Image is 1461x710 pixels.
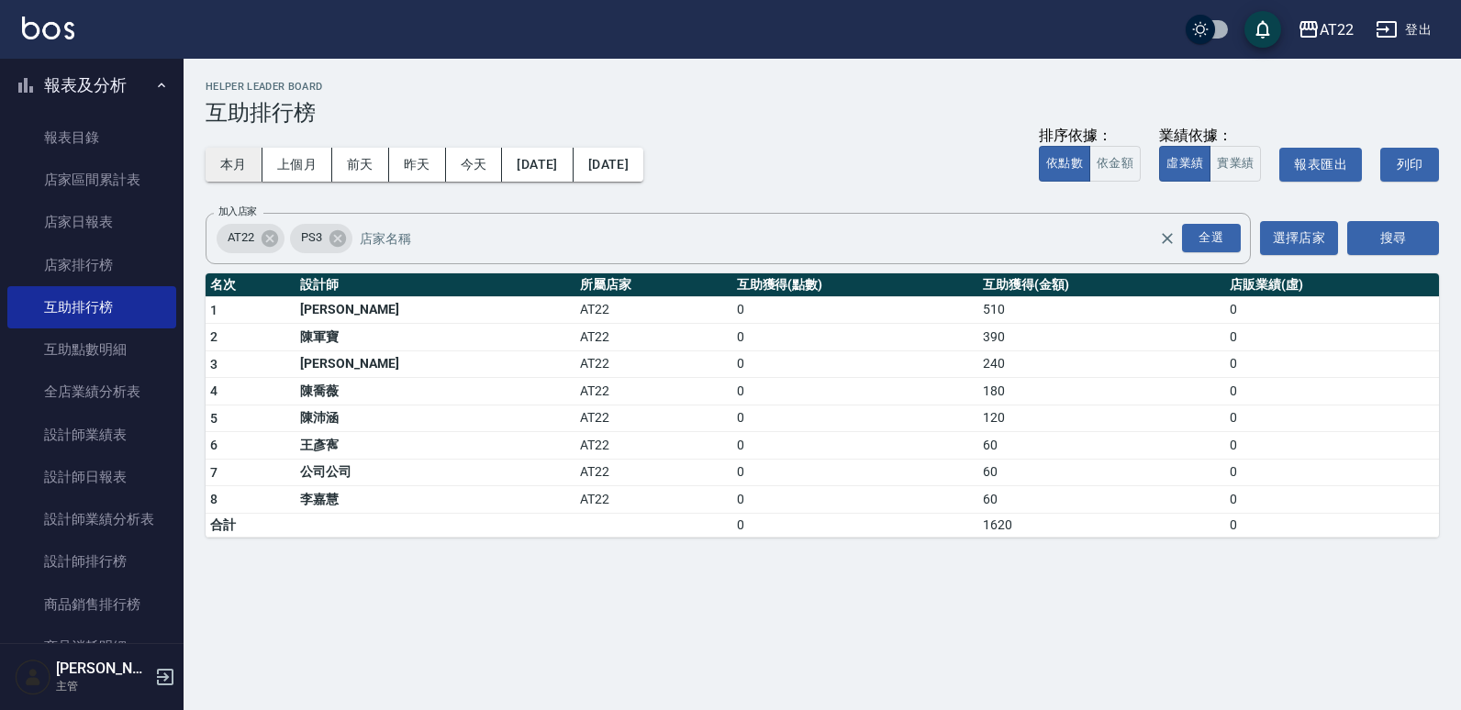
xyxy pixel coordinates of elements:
td: AT22 [575,486,732,514]
td: 0 [1225,405,1439,432]
a: 互助點數明細 [7,328,176,371]
a: 互助排行榜 [7,286,176,328]
div: AT22 [217,224,284,253]
a: 全店業績分析表 [7,371,176,413]
span: PS3 [290,228,333,247]
a: 設計師業績表 [7,414,176,456]
button: AT22 [1290,11,1361,49]
p: 主管 [56,678,150,694]
td: 60 [978,486,1225,514]
div: AT22 [1320,18,1354,41]
th: 所屬店家 [575,273,732,297]
a: 商品消耗明細 [7,626,176,668]
td: AT22 [575,378,732,405]
span: 3 [210,357,217,372]
label: 加入店家 [218,205,257,218]
td: 60 [978,432,1225,460]
span: 8 [210,492,217,506]
td: 0 [732,432,979,460]
td: 0 [732,459,979,486]
div: 排序依據： [1039,127,1141,146]
button: Clear [1154,226,1180,251]
td: AT22 [575,324,732,351]
td: 0 [732,405,979,432]
button: 依金額 [1089,146,1141,182]
td: 60 [978,459,1225,486]
td: 0 [1225,350,1439,378]
button: 實業績 [1210,146,1261,182]
table: a dense table [206,273,1439,538]
a: 店家區間累計表 [7,159,176,201]
img: Logo [22,17,74,39]
td: 0 [732,350,979,378]
th: 互助獲得(金額) [978,273,1225,297]
td: 公司公司 [296,459,575,486]
td: 0 [1225,459,1439,486]
button: 報表匯出 [1279,148,1362,182]
td: AT22 [575,350,732,378]
button: 列印 [1380,148,1439,182]
button: [DATE] [502,148,573,182]
button: 報表及分析 [7,61,176,109]
td: 陳喬薇 [296,378,575,405]
a: 店家日報表 [7,201,176,243]
td: 120 [978,405,1225,432]
button: 選擇店家 [1260,221,1338,255]
div: 業績依據： [1159,127,1261,146]
td: 0 [732,324,979,351]
a: 商品銷售排行榜 [7,583,176,626]
a: 設計師排行榜 [7,540,176,582]
th: 名次 [206,273,296,297]
span: 6 [210,438,217,452]
td: AT22 [575,405,732,432]
button: save [1244,11,1281,48]
td: 王彥寯 [296,432,575,460]
span: 2 [210,329,217,344]
td: [PERSON_NAME] [296,350,575,378]
td: 0 [1225,432,1439,460]
td: 0 [1225,324,1439,351]
td: AT22 [575,432,732,460]
h2: Helper Leader Board [206,81,1439,93]
td: AT22 [575,459,732,486]
td: 0 [1225,378,1439,405]
button: 昨天 [389,148,446,182]
div: PS3 [290,224,352,253]
td: 390 [978,324,1225,351]
button: Open [1178,220,1244,256]
td: 陳沛涵 [296,405,575,432]
th: 店販業績(虛) [1225,273,1439,297]
td: 0 [1225,296,1439,324]
span: 7 [210,465,217,480]
input: 店家名稱 [355,222,1191,254]
td: [PERSON_NAME] [296,296,575,324]
span: AT22 [217,228,265,247]
span: 1 [210,303,217,317]
td: 0 [732,378,979,405]
span: 5 [210,411,217,426]
td: 李嘉慧 [296,486,575,514]
td: 0 [1225,486,1439,514]
button: 登出 [1368,13,1439,47]
td: 240 [978,350,1225,378]
button: 上個月 [262,148,332,182]
button: 依點數 [1039,146,1090,182]
th: 互助獲得(點數) [732,273,979,297]
button: 本月 [206,148,262,182]
span: 4 [210,383,217,398]
td: 0 [732,513,979,537]
td: 陳軍寶 [296,324,575,351]
button: 前天 [332,148,389,182]
img: Person [15,659,51,695]
button: 虛業績 [1159,146,1210,182]
button: 搜尋 [1347,221,1439,255]
td: 180 [978,378,1225,405]
h3: 互助排行榜 [206,100,1439,126]
td: 0 [732,296,979,324]
td: 1620 [978,513,1225,537]
td: AT22 [575,296,732,324]
a: 設計師日報表 [7,456,176,498]
a: 報表目錄 [7,116,176,159]
td: 合計 [206,513,296,537]
button: 今天 [446,148,503,182]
